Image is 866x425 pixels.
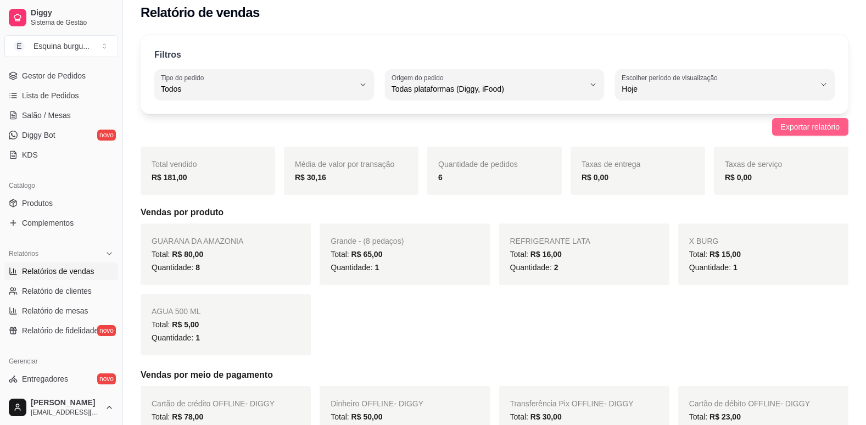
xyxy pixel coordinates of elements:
[781,121,840,133] span: Exportar relatório
[152,307,201,316] span: AGUA 500 ML
[9,249,38,258] span: Relatórios
[385,69,605,100] button: Origem do pedidoTodas plataformas (Diggy, iFood)
[22,266,94,277] span: Relatórios de vendas
[331,263,379,272] span: Quantidade:
[582,173,608,182] strong: R$ 0,00
[689,237,719,245] span: X BURG
[351,250,383,259] span: R$ 65,00
[4,177,118,194] div: Catálogo
[4,107,118,124] a: Salão / Mesas
[689,250,741,259] span: Total:
[31,398,100,408] span: [PERSON_NAME]
[392,83,585,94] span: Todas plataformas (Diggy, iFood)
[295,160,394,169] span: Média de valor por transação
[689,412,741,421] span: Total:
[4,394,118,421] button: [PERSON_NAME][EMAIL_ADDRESS][DOMAIN_NAME]
[195,263,200,272] span: 8
[141,206,848,219] h5: Vendas por produto
[709,250,741,259] span: R$ 15,00
[14,41,25,52] span: E
[4,322,118,339] a: Relatório de fidelidadenovo
[4,262,118,280] a: Relatórios de vendas
[351,412,383,421] span: R$ 50,00
[33,41,90,52] div: Esquina burgu ...
[152,250,203,259] span: Total:
[331,237,404,245] span: Grande - (8 pedaços)
[510,263,558,272] span: Quantidade:
[152,237,243,245] span: GUARANA DA AMAZONIA
[4,194,118,212] a: Produtos
[22,110,71,121] span: Salão / Mesas
[152,399,275,408] span: Cartão de crédito OFFLINE - DIGGY
[530,250,562,259] span: R$ 16,00
[689,263,738,272] span: Quantidade:
[510,250,562,259] span: Total:
[172,250,203,259] span: R$ 80,00
[4,35,118,57] button: Select a team
[154,69,374,100] button: Tipo do pedidoTodos
[22,198,53,209] span: Produtos
[22,90,79,101] span: Lista de Pedidos
[152,320,199,329] span: Total:
[22,305,88,316] span: Relatório de mesas
[152,160,197,169] span: Total vendido
[31,8,114,18] span: Diggy
[438,173,443,182] strong: 6
[22,286,92,297] span: Relatório de clientes
[152,173,187,182] strong: R$ 181,00
[622,73,721,82] label: Escolher período de visualização
[161,83,354,94] span: Todos
[22,149,38,160] span: KDS
[375,263,379,272] span: 1
[772,118,848,136] button: Exportar relatório
[615,69,835,100] button: Escolher período de visualizaçãoHoje
[725,160,782,169] span: Taxas de serviço
[733,263,738,272] span: 1
[510,237,591,245] span: REFRIGERANTE LATA
[172,320,199,329] span: R$ 5,00
[4,302,118,320] a: Relatório de mesas
[195,333,200,342] span: 1
[4,87,118,104] a: Lista de Pedidos
[161,73,208,82] label: Tipo do pedido
[22,70,86,81] span: Gestor de Pedidos
[4,126,118,144] a: Diggy Botnovo
[392,73,447,82] label: Origem do pedido
[154,48,181,61] p: Filtros
[152,263,200,272] span: Quantidade:
[31,408,100,417] span: [EMAIL_ADDRESS][DOMAIN_NAME]
[438,160,518,169] span: Quantidade de pedidos
[554,263,558,272] span: 2
[172,412,203,421] span: R$ 78,00
[689,399,810,408] span: Cartão de débito OFFLINE - DIGGY
[4,4,118,31] a: DiggySistema de Gestão
[22,130,55,141] span: Diggy Bot
[331,412,382,421] span: Total:
[22,373,68,384] span: Entregadores
[4,282,118,300] a: Relatório de clientes
[725,173,752,182] strong: R$ 0,00
[4,353,118,370] div: Gerenciar
[4,67,118,85] a: Gestor de Pedidos
[31,18,114,27] span: Sistema de Gestão
[530,412,562,421] span: R$ 30,00
[152,333,200,342] span: Quantidade:
[141,368,848,382] h5: Vendas por meio de pagamento
[709,412,741,421] span: R$ 23,00
[622,83,815,94] span: Hoje
[4,214,118,232] a: Complementos
[331,399,423,408] span: Dinheiro OFFLINE - DIGGY
[4,370,118,388] a: Entregadoresnovo
[152,412,203,421] span: Total:
[295,173,326,182] strong: R$ 30,16
[582,160,640,169] span: Taxas de entrega
[510,399,634,408] span: Transferência Pix OFFLINE - DIGGY
[141,4,260,21] h2: Relatório de vendas
[22,217,74,228] span: Complementos
[4,146,118,164] a: KDS
[510,412,562,421] span: Total:
[331,250,382,259] span: Total:
[22,325,98,336] span: Relatório de fidelidade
